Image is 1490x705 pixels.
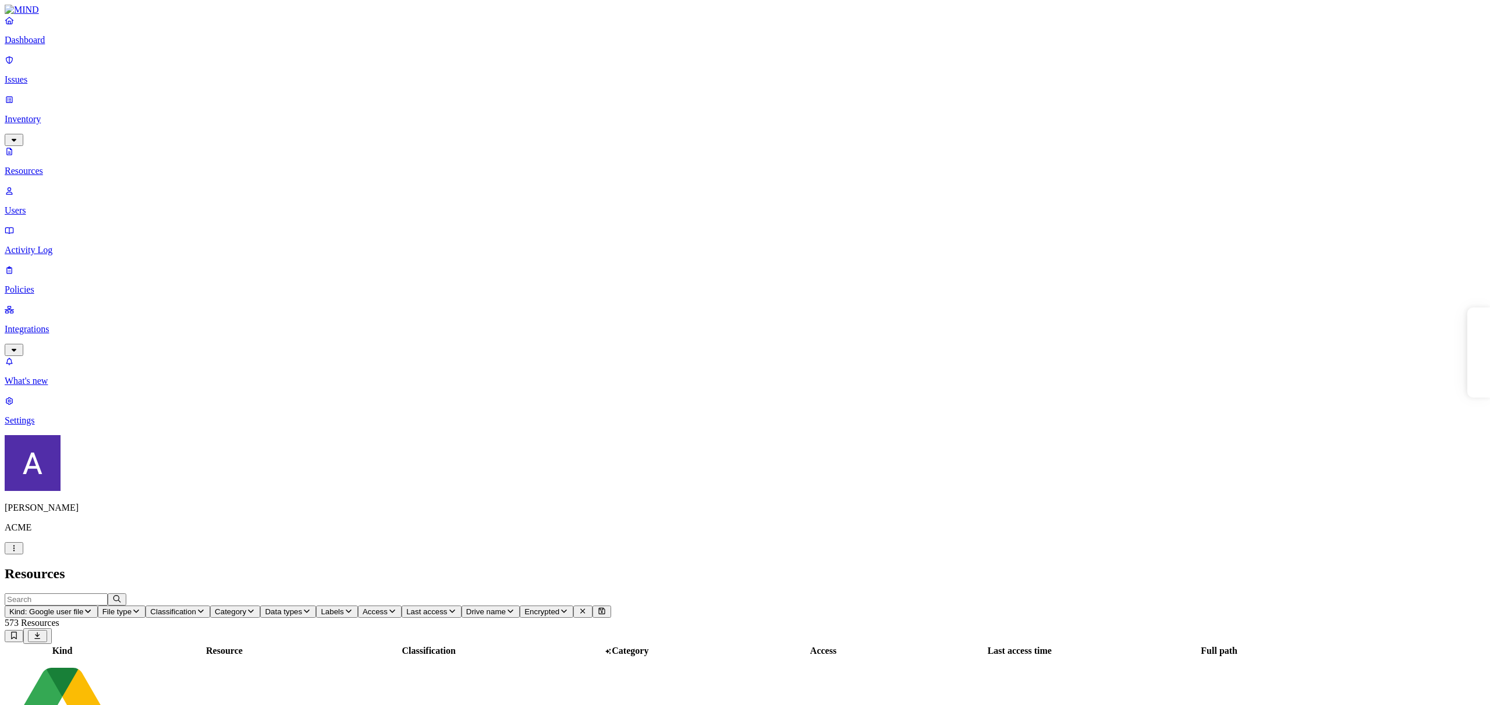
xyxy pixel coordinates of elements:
[102,607,132,616] span: File type
[5,74,1485,85] p: Issues
[5,593,108,606] input: Search
[5,284,1485,295] p: Policies
[265,607,302,616] span: Data types
[5,522,1485,533] p: ACME
[5,376,1485,386] p: What's new
[215,607,246,616] span: Category
[5,415,1485,426] p: Settings
[5,5,39,15] img: MIND
[5,114,1485,124] p: Inventory
[5,245,1485,255] p: Activity Log
[524,607,559,616] span: Encrypted
[5,435,61,491] img: Avigail Bronznick
[406,607,447,616] span: Last access
[612,646,648,656] span: Category
[5,205,1485,216] p: Users
[9,607,83,616] span: Kind: Google user file
[6,646,118,656] div: Kind
[363,607,388,616] span: Access
[1119,646,1319,656] div: Full path
[5,566,1485,582] h2: Resources
[5,324,1485,334] p: Integrations
[321,607,343,616] span: Labels
[5,618,59,628] span: 573 Resources
[5,166,1485,176] p: Resources
[5,503,1485,513] p: [PERSON_NAME]
[150,607,196,616] span: Classification
[726,646,920,656] div: Access
[331,646,527,656] div: Classification
[5,35,1485,45] p: Dashboard
[120,646,328,656] div: Resource
[923,646,1116,656] div: Last access time
[466,607,506,616] span: Drive name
